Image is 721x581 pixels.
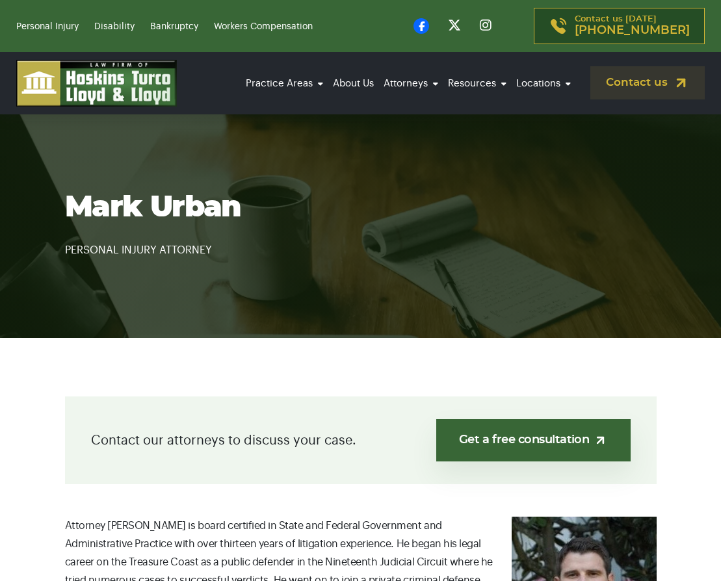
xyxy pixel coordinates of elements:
img: arrow-up-right-light.svg [594,433,607,447]
a: Workers Compensation [214,22,313,31]
a: Locations [513,66,574,101]
span: [PHONE_NUMBER] [575,24,690,37]
a: Contact us [590,66,705,99]
a: Personal Injury [16,22,79,31]
a: Practice Areas [243,66,326,101]
a: About Us [330,66,377,101]
span: PERSONAL INJURY ATTORNEY [65,245,212,255]
p: Contact us [DATE] [575,15,690,37]
a: Attorneys [380,66,441,101]
h1: Mark Urban [65,190,657,226]
a: Get a free consultation [436,419,631,461]
div: Contact our attorneys to discuss your case. [65,396,657,484]
a: Bankruptcy [150,22,198,31]
a: Resources [445,66,510,101]
img: logo [16,60,177,107]
a: Disability [94,22,135,31]
a: Contact us [DATE][PHONE_NUMBER] [534,8,705,44]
